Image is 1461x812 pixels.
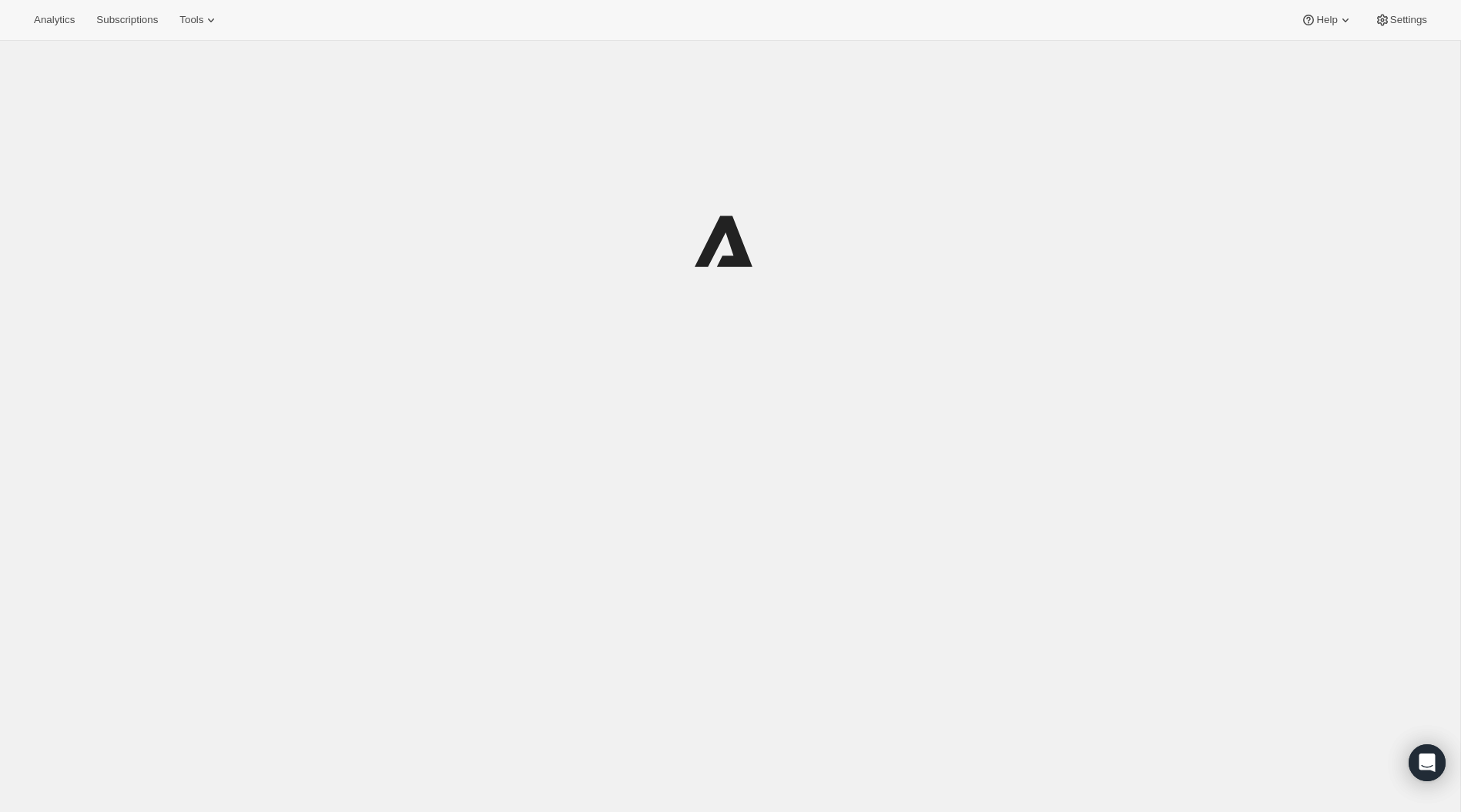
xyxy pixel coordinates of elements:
button: Tools [170,9,228,31]
span: Subscriptions [96,14,158,26]
button: Help [1292,9,1362,31]
button: Analytics [25,9,84,31]
button: Subscriptions [87,9,167,31]
span: Settings [1390,14,1427,26]
span: Tools [179,14,203,26]
div: Open Intercom Messenger [1409,744,1446,781]
button: Settings [1365,9,1436,31]
span: Help [1316,14,1337,26]
span: Analytics [34,14,75,26]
